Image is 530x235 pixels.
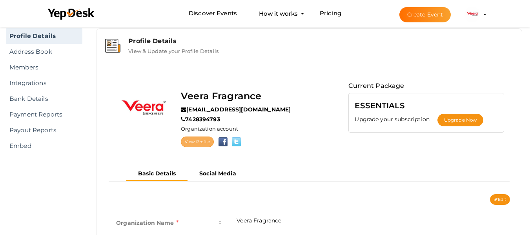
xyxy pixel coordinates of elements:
a: Address Book [6,44,82,60]
img: twitter.png [229,137,244,146]
label: Upgrade your subscription [355,115,437,123]
button: Basic Details [126,167,188,181]
a: Discover Events [189,6,237,21]
a: Profile Details [6,28,82,44]
button: Social Media [188,167,248,180]
button: How it works [257,6,300,21]
a: Bank Details [6,91,82,107]
a: Embed [6,138,82,154]
label: Organization Name [116,217,178,229]
img: LDDWJNUG_small.jpeg [464,7,480,22]
img: LDDWJNUG_normal.jpeg [114,81,173,140]
a: Profile Details View & Update your Profile Details [100,48,518,56]
a: Payout Reports [6,122,82,138]
img: event-details.svg [105,39,120,53]
b: Social Media [199,170,236,177]
label: [EMAIL_ADDRESS][DOMAIN_NAME] [181,106,291,113]
a: Pricing [320,6,341,21]
button: Create Event [399,7,451,22]
label: Organization account [181,125,238,133]
button: Upgrade Now [437,114,483,126]
a: Payment Reports [6,107,82,122]
a: Members [6,60,82,75]
button: Edit [490,194,510,205]
span: : [219,217,221,228]
label: Veera Fragrance [181,89,261,104]
label: 7428394793 [181,115,220,123]
a: View Profile [181,137,214,147]
label: View & Update your Profile Details [128,45,219,54]
label: Current Package [348,81,404,91]
img: facebook.png [216,137,228,146]
label: ESSENTIALS [355,99,404,112]
a: Integrations [6,75,82,91]
b: Basic Details [138,170,176,177]
div: Profile Details [128,37,513,45]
